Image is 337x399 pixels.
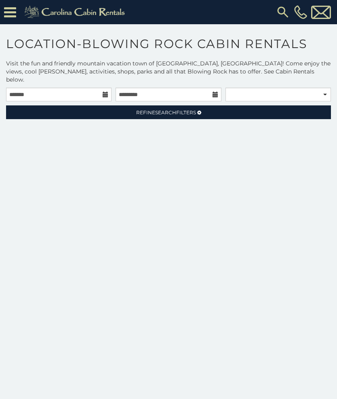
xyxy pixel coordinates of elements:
[155,109,176,115] span: Search
[276,5,290,19] img: search-regular.svg
[20,4,132,20] img: Khaki-logo.png
[136,109,196,115] span: Refine Filters
[292,5,309,19] a: [PHONE_NUMBER]
[6,105,331,119] a: RefineSearchFilters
